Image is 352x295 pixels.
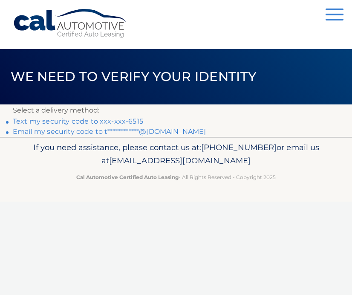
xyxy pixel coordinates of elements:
span: We need to verify your identity [11,69,257,84]
strong: Cal Automotive Certified Auto Leasing [76,174,179,180]
span: [PHONE_NUMBER] [201,142,277,152]
a: Cal Automotive [13,9,128,39]
p: Select a delivery method: [13,104,339,116]
span: [EMAIL_ADDRESS][DOMAIN_NAME] [109,156,251,165]
a: Text my security code to xxx-xxx-6515 [13,117,143,125]
p: - All Rights Reserved - Copyright 2025 [13,173,339,182]
button: Menu [326,9,343,23]
p: If you need assistance, please contact us at: or email us at [13,141,339,168]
